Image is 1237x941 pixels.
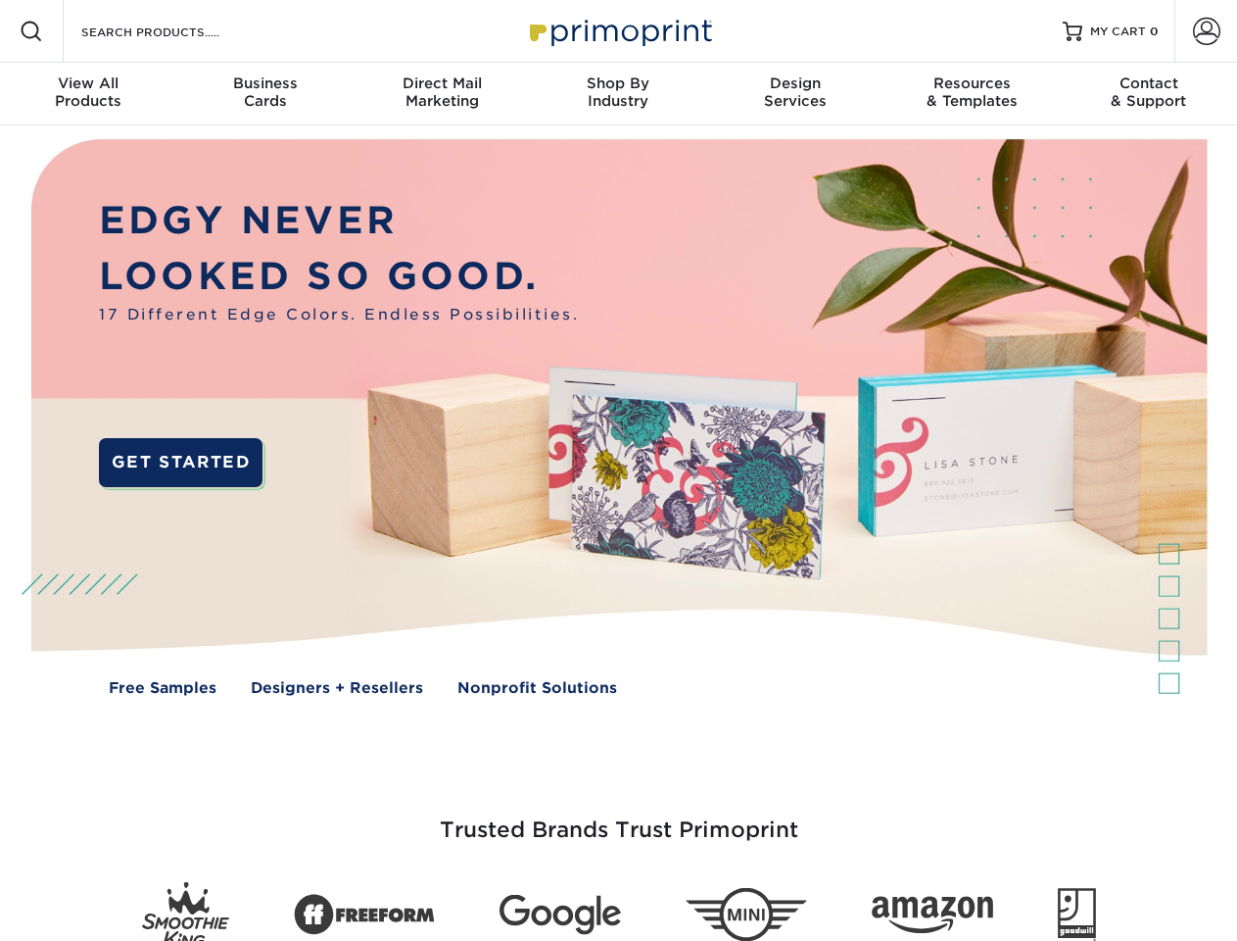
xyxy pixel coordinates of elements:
span: Design [707,74,883,92]
img: Goodwill [1058,888,1096,941]
span: Direct Mail [354,74,530,92]
span: MY CART [1090,24,1146,40]
p: LOOKED SO GOOD. [99,249,579,305]
a: Designers + Resellers [251,677,423,700]
div: & Templates [883,74,1060,110]
a: GET STARTED [99,438,262,487]
span: Shop By [530,74,706,92]
span: Resources [883,74,1060,92]
a: DesignServices [707,63,883,125]
span: 17 Different Edge Colors. Endless Possibilities. [99,304,579,326]
p: EDGY NEVER [99,193,579,249]
div: Services [707,74,883,110]
a: Contact& Support [1061,63,1237,125]
input: SEARCH PRODUCTS..... [79,20,270,43]
h3: Trusted Brands Trust Primoprint [46,770,1192,867]
span: 0 [1150,25,1159,38]
div: Industry [530,74,706,110]
div: Cards [176,74,353,110]
a: Free Samples [109,677,216,700]
a: Shop ByIndustry [530,63,706,125]
img: Amazon [872,897,993,934]
span: Contact [1061,74,1237,92]
a: Nonprofit Solutions [457,677,617,700]
a: Resources& Templates [883,63,1060,125]
a: BusinessCards [176,63,353,125]
div: & Support [1061,74,1237,110]
a: Direct MailMarketing [354,63,530,125]
img: Google [500,895,621,935]
img: Primoprint [521,10,717,52]
span: Business [176,74,353,92]
div: Marketing [354,74,530,110]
